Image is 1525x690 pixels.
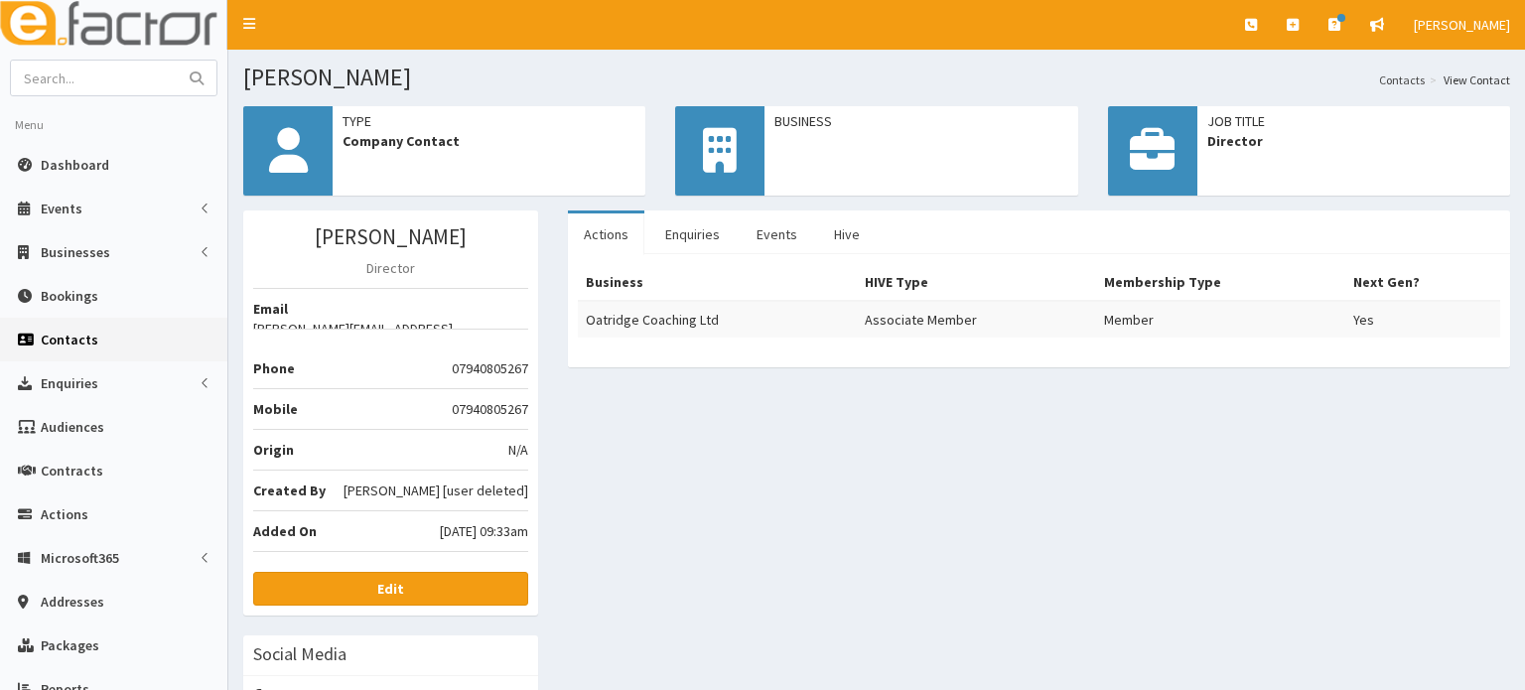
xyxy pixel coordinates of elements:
[568,213,644,255] a: Actions
[41,505,88,523] span: Actions
[343,111,635,131] span: Type
[253,258,528,278] p: Director
[1425,71,1510,88] li: View Contact
[377,580,404,598] b: Edit
[253,400,298,418] b: Mobile
[578,301,857,338] td: Oatridge Coaching Ltd
[1414,16,1510,34] span: [PERSON_NAME]
[243,65,1510,90] h1: [PERSON_NAME]
[41,636,99,654] span: Packages
[508,440,528,460] span: N/A
[1379,71,1425,88] a: Contacts
[253,300,288,318] b: Email
[741,213,813,255] a: Events
[41,243,110,261] span: Businesses
[253,522,317,540] b: Added On
[253,359,295,377] b: Phone
[253,225,528,248] h3: [PERSON_NAME]
[857,264,1097,301] th: HIVE Type
[41,462,103,480] span: Contracts
[774,111,1067,131] span: Business
[1345,301,1500,338] td: Yes
[41,156,109,174] span: Dashboard
[452,358,528,378] span: 07940805267
[578,264,857,301] th: Business
[253,572,528,606] a: Edit
[253,482,326,499] b: Created By
[253,319,528,358] span: [PERSON_NAME][EMAIL_ADDRESS][DOMAIN_NAME]
[41,593,104,611] span: Addresses
[11,61,178,95] input: Search...
[452,399,528,419] span: 07940805267
[818,213,876,255] a: Hive
[41,549,119,567] span: Microsoft365
[253,645,347,663] h3: Social Media
[253,441,294,459] b: Origin
[1096,301,1345,338] td: Member
[344,481,528,500] span: [PERSON_NAME] [user deleted]
[1207,111,1500,131] span: Job Title
[1096,264,1345,301] th: Membership Type
[1345,264,1500,301] th: Next Gen?
[1207,131,1500,151] span: Director
[41,374,98,392] span: Enquiries
[440,521,528,541] span: [DATE] 09:33am
[41,331,98,348] span: Contacts
[41,200,82,217] span: Events
[41,287,98,305] span: Bookings
[41,418,104,436] span: Audiences
[649,213,736,255] a: Enquiries
[343,131,635,151] span: Company Contact
[857,301,1097,338] td: Associate Member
